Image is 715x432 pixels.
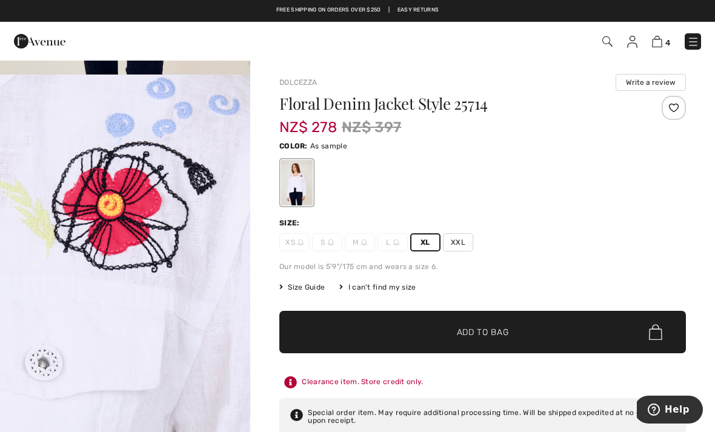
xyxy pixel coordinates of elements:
span: XXL [443,233,473,251]
span: XL [410,233,441,251]
h1: Floral Denim Jacket Style 25714 [279,96,618,111]
img: My Info [627,36,637,48]
img: Bag.svg [649,324,662,340]
span: S [312,233,342,251]
span: M [345,233,375,251]
img: ring-m.svg [298,239,304,245]
img: 1ère Avenue [14,29,65,53]
img: Search [602,36,613,47]
span: NZ$ 278 [279,107,337,136]
span: | [388,6,390,15]
div: Our model is 5'9"/175 cm and wears a size 6. [279,261,686,272]
span: Add to Bag [457,326,509,339]
div: I can't find my size [339,282,416,293]
span: Size Guide [279,282,325,293]
div: Clearance item. Store credit only. [279,371,686,393]
a: 1ère Avenue [14,35,65,46]
a: Free shipping on orders over $250 [276,6,381,15]
a: Easy Returns [397,6,439,15]
button: Add to Bag [279,311,686,353]
a: Dolcezza [279,78,317,87]
div: Special order item. May require additional processing time. Will be shipped expedited at no charg... [308,409,675,425]
img: ring-m.svg [328,239,334,245]
span: NZ$ 397 [342,116,401,138]
div: Size: [279,218,302,228]
span: L [377,233,408,251]
img: ring-m.svg [393,239,399,245]
a: 4 [652,34,670,48]
span: Color: [279,142,308,150]
span: As sample [310,142,347,150]
button: Write a review [616,74,686,91]
img: Menu [687,36,699,48]
span: 4 [665,38,670,47]
iframe: Opens a widget where you can find more information [637,396,703,426]
span: XS [279,233,310,251]
img: Shopping Bag [652,36,662,47]
div: As sample [281,160,313,205]
img: ring-m.svg [361,239,367,245]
